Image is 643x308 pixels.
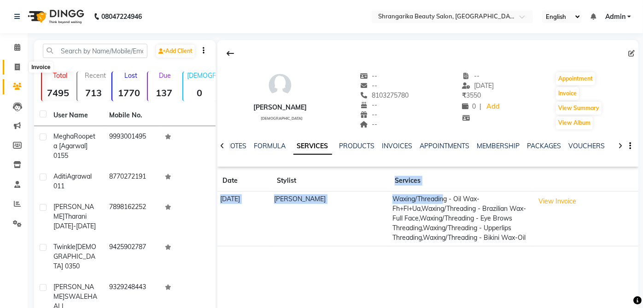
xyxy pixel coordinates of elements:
[101,4,142,29] b: 08047224946
[104,237,159,277] td: 9425902787
[53,132,74,140] span: Megha
[253,103,307,112] div: [PERSON_NAME]
[389,170,532,192] th: Services
[462,91,466,99] span: ₹
[53,243,96,270] span: [DEMOGRAPHIC_DATA] 0350
[226,142,247,150] a: NOTES
[420,142,470,150] a: APPOINTMENTS
[360,81,378,90] span: --
[556,116,593,129] button: View Album
[156,45,195,58] a: Add Client
[360,120,378,128] span: --
[261,116,303,121] span: [DEMOGRAPHIC_DATA]
[254,142,286,150] a: FORMULA
[183,87,216,99] strong: 0
[479,102,481,111] span: |
[53,243,76,251] span: Twinkle
[534,194,580,209] button: View Invoice
[53,172,92,190] span: Agrawal 011
[221,45,240,62] div: Back to Client
[556,102,602,115] button: View Summary
[462,91,481,99] span: 3550
[462,72,479,80] span: --
[605,12,625,22] span: Admin
[46,71,75,80] p: Total
[48,105,104,126] th: User Name
[104,126,159,166] td: 9993001495
[462,102,476,110] span: 0
[23,4,87,29] img: logo
[527,142,561,150] a: PACKAGES
[81,71,110,80] p: Recent
[266,71,294,99] img: avatar
[116,71,145,80] p: Lost
[217,170,271,192] th: Date
[389,192,532,246] td: Waxing/Threading - Oil Wax-Fh+Fl+Ua,Waxing/Threading - Brazilian Wax-Full Face,Waxing/Threading -...
[382,142,413,150] a: INVOICES
[339,142,375,150] a: PRODUCTS
[53,203,94,221] span: [PERSON_NAME]
[217,192,271,246] td: [DATE]
[150,71,181,80] p: Due
[569,142,605,150] a: VOUCHERS
[77,87,110,99] strong: 713
[42,87,75,99] strong: 7495
[360,72,378,80] span: --
[360,91,409,99] span: 8103275780
[556,87,579,100] button: Invoice
[53,283,94,301] span: [PERSON_NAME]
[293,138,332,155] a: SERVICES
[53,132,95,160] span: Roopeta [Agarwal] 0155
[271,192,390,246] td: [PERSON_NAME]
[43,44,147,58] input: Search by Name/Mobile/Email/Code
[112,87,145,99] strong: 1770
[556,72,595,85] button: Appointment
[53,212,96,230] span: Tharani [DATE]-[DATE]
[360,101,378,109] span: --
[187,71,216,80] p: [DEMOGRAPHIC_DATA]
[360,110,378,119] span: --
[148,87,181,99] strong: 137
[271,170,390,192] th: Stylist
[104,166,159,197] td: 8770272191
[477,142,520,150] a: MEMBERSHIP
[53,172,67,180] span: Aditi
[104,197,159,237] td: 7898162252
[29,62,53,73] div: Invoice
[462,81,494,90] span: [DATE]
[485,100,501,113] a: Add
[104,105,159,126] th: Mobile No.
